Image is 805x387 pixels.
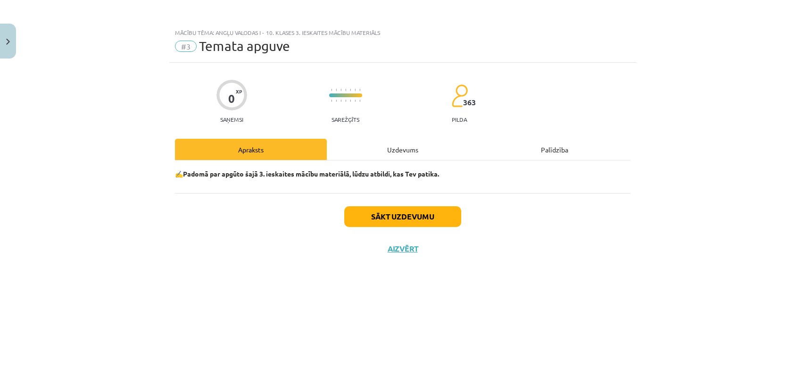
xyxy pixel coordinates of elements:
div: Apraksts [175,139,327,160]
img: icon-short-line-57e1e144782c952c97e751825c79c345078a6d821885a25fce030b3d8c18986b.svg [336,89,337,91]
div: 0 [228,92,235,105]
img: icon-short-line-57e1e144782c952c97e751825c79c345078a6d821885a25fce030b3d8c18986b.svg [350,100,351,102]
span: #3 [175,41,197,52]
span: XP [236,89,242,94]
button: Aizvērt [385,244,421,253]
p: pilda [452,116,467,123]
img: icon-short-line-57e1e144782c952c97e751825c79c345078a6d821885a25fce030b3d8c18986b.svg [345,100,346,102]
img: icon-short-line-57e1e144782c952c97e751825c79c345078a6d821885a25fce030b3d8c18986b.svg [331,100,332,102]
div: Mācību tēma: Angļu valodas i - 10. klases 3. ieskaites mācību materiāls [175,29,631,36]
div: Palīdzība [479,139,631,160]
img: icon-short-line-57e1e144782c952c97e751825c79c345078a6d821885a25fce030b3d8c18986b.svg [355,89,356,91]
img: icon-close-lesson-0947bae3869378f0d4975bcd49f059093ad1ed9edebbc8119c70593378902aed.svg [6,39,10,45]
img: icon-short-line-57e1e144782c952c97e751825c79c345078a6d821885a25fce030b3d8c18986b.svg [336,100,337,102]
strong: ✍️Padomā par apgūto šajā 3. ieskaites mācību materiālā, lūdzu atbildi, kas Tev patika. [175,169,439,178]
img: icon-short-line-57e1e144782c952c97e751825c79c345078a6d821885a25fce030b3d8c18986b.svg [340,89,341,91]
img: icon-short-line-57e1e144782c952c97e751825c79c345078a6d821885a25fce030b3d8c18986b.svg [355,100,356,102]
div: Uzdevums [327,139,479,160]
span: Temata apguve [199,38,290,54]
img: icon-short-line-57e1e144782c952c97e751825c79c345078a6d821885a25fce030b3d8c18986b.svg [350,89,351,91]
img: icon-short-line-57e1e144782c952c97e751825c79c345078a6d821885a25fce030b3d8c18986b.svg [331,89,332,91]
p: Saņemsi [216,116,247,123]
img: students-c634bb4e5e11cddfef0936a35e636f08e4e9abd3cc4e673bd6f9a4125e45ecb1.svg [451,84,468,108]
p: Sarežģīts [332,116,359,123]
img: icon-short-line-57e1e144782c952c97e751825c79c345078a6d821885a25fce030b3d8c18986b.svg [340,100,341,102]
button: Sākt uzdevumu [344,206,461,227]
img: icon-short-line-57e1e144782c952c97e751825c79c345078a6d821885a25fce030b3d8c18986b.svg [345,89,346,91]
span: 363 [463,98,476,107]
